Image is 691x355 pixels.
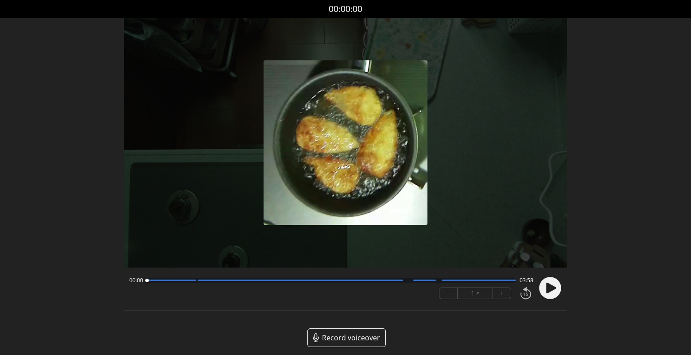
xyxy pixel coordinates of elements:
[322,332,380,343] span: Record voiceover
[264,60,428,225] img: Poster Image
[129,277,143,284] span: 00:00
[520,277,533,284] span: 03:58
[329,3,362,16] a: 00:00:00
[493,288,511,299] button: +
[458,288,493,299] div: 1 ×
[439,288,458,299] button: −
[307,328,386,347] a: Record voiceover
